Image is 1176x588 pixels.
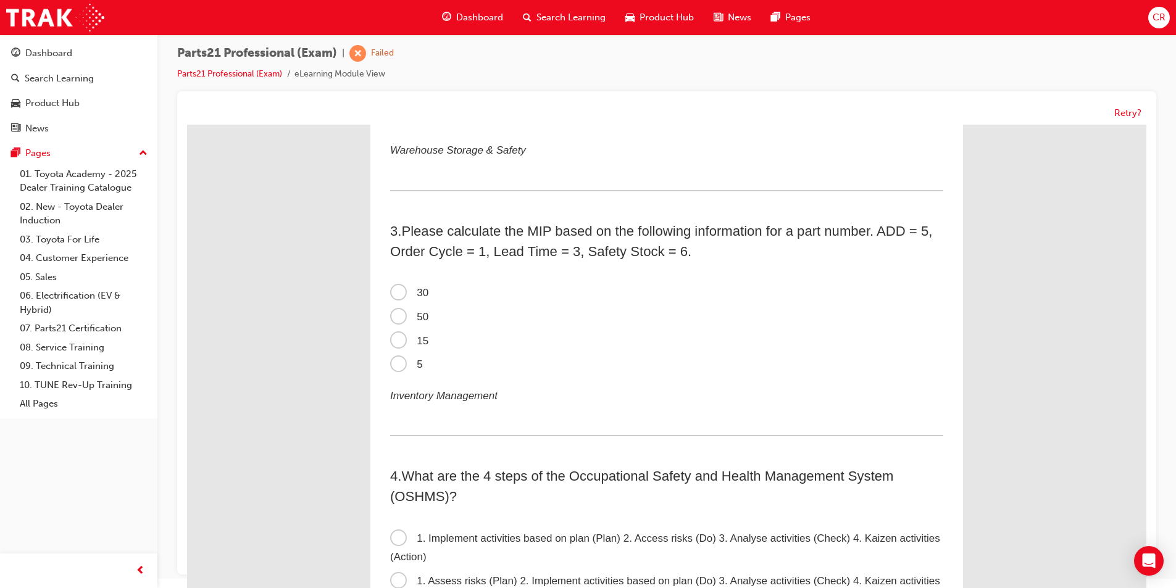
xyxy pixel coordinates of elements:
[25,146,51,160] div: Pages
[5,92,152,115] a: Product Hub
[1134,546,1164,576] div: Open Intercom Messenger
[442,10,451,25] span: guage-icon
[1114,106,1141,120] button: Retry?
[15,338,152,357] a: 08. Service Training
[523,10,532,25] span: search-icon
[342,46,344,60] span: |
[761,5,820,30] a: pages-iconPages
[15,230,152,249] a: 03. Toyota For Life
[5,142,152,165] button: Pages
[5,42,152,65] a: Dashboard
[25,72,94,86] div: Search Learning
[203,344,211,359] span: 4
[177,46,337,60] span: Parts21 Professional (Exam)
[15,319,152,338] a: 07. Parts21 Certification
[25,46,72,60] div: Dashboard
[203,408,753,439] span: 1. Implement activities based on plan (Plan) 2. Access risks (Do) 3. Analyse activities (Check) 4...
[625,10,635,25] span: car-icon
[203,344,707,379] span: What are the 4 steps of the Occupational Safety and Health Management System (OSHMS)?
[136,563,145,579] span: prev-icon
[11,123,20,135] span: news-icon
[349,45,366,62] span: learningRecordVerb_FAIL-icon
[15,376,152,395] a: 10. TUNE Rev-Up Training
[203,210,241,222] span: 15
[6,4,104,31] img: Trak
[203,265,311,277] em: Inventory Management
[536,10,606,25] span: Search Learning
[203,99,745,135] span: Please calculate the MIP based on the following information for a part number. ADD = 5, Order Cyc...
[785,10,811,25] span: Pages
[15,286,152,319] a: 06. Electrification (EV & Hybrid)
[294,67,385,81] li: eLearning Module View
[25,122,49,136] div: News
[15,357,152,376] a: 09. Technical Training
[203,20,339,31] em: Warehouse Storage & Safety
[177,68,282,79] a: Parts21 Professional (Exam)
[704,5,761,30] a: news-iconNews
[456,10,503,25] span: Dashboard
[211,344,214,359] span: .
[15,268,152,287] a: 05. Sales
[5,67,152,90] a: Search Learning
[11,73,20,85] span: search-icon
[203,99,211,114] span: 3
[714,10,723,25] span: news-icon
[15,394,152,413] a: All Pages
[203,234,236,246] span: 5
[25,96,80,110] div: Product Hub
[11,148,20,159] span: pages-icon
[15,249,152,268] a: 04. Customer Experience
[11,98,20,109] span: car-icon
[728,10,751,25] span: News
[203,186,241,198] span: 50
[640,10,694,25] span: Product Hub
[203,450,753,481] span: 1. Assess risks (Plan) 2. Implement activities based on plan (Do) 3. Analyse activities (Check) 4...
[771,10,780,25] span: pages-icon
[5,39,152,142] button: DashboardSearch LearningProduct HubNews
[139,146,148,162] span: up-icon
[371,48,394,59] div: Failed
[15,197,152,230] a: 02. New - Toyota Dealer Induction
[513,5,615,30] a: search-iconSearch Learning
[1153,10,1166,25] span: CR
[5,117,152,140] a: News
[203,162,241,174] span: 30
[15,165,152,197] a: 01. Toyota Academy - 2025 Dealer Training Catalogue
[432,5,513,30] a: guage-iconDashboard
[615,5,704,30] a: car-iconProduct Hub
[211,99,214,114] span: .
[1148,7,1170,28] button: CR
[11,48,20,59] span: guage-icon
